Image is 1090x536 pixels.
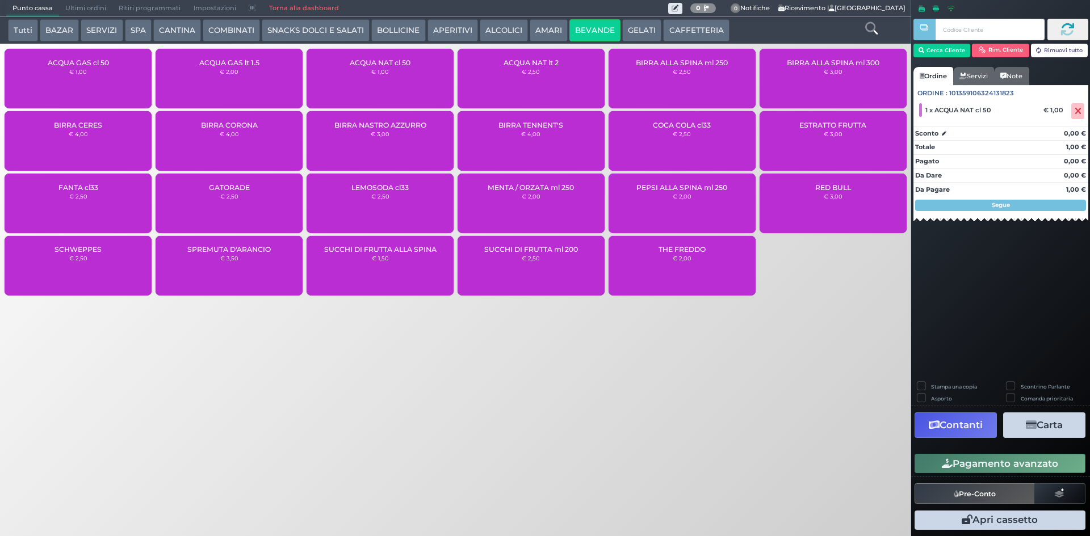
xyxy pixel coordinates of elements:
[484,245,578,254] span: SUCCHI DI FRUTTA ml 200
[994,67,1029,85] a: Note
[915,454,1085,473] button: Pagamento avanzato
[54,121,102,129] span: BIRRA CERES
[787,58,879,67] span: BIRRA ALLA SPINA ml 300
[220,255,238,261] small: € 3,50
[696,4,701,12] b: 0
[913,67,953,85] a: Ordine
[636,58,728,67] span: BIRRA ALLA SPINA ml 250
[653,121,711,129] span: COCA COLA cl33
[1042,106,1069,114] div: € 1,00
[925,106,991,114] span: 1 x ACQUA NAT cl 50
[8,19,38,42] button: Tutti
[673,130,691,137] small: € 2,50
[530,19,568,42] button: AMARI
[54,245,102,254] span: SCHWEPPES
[187,245,271,254] span: SPREMUTA D'ARANCIO
[1066,143,1086,151] strong: 1,00 €
[427,19,478,42] button: APERITIVI
[40,19,79,42] button: BAZAR
[350,58,410,67] span: ACQUA NAT cl 50
[81,19,123,42] button: SERVIZI
[153,19,201,42] button: CANTINA
[1064,129,1086,137] strong: 0,00 €
[59,1,112,16] span: Ultimi ordini
[220,68,238,75] small: € 2,00
[58,183,98,192] span: FANTA cl33
[972,44,1029,57] button: Rim. Cliente
[915,185,950,193] strong: Da Pagare
[209,183,250,192] span: GATORADE
[69,68,87,75] small: € 1,00
[522,193,540,200] small: € 2,00
[262,19,370,42] button: SNACKS DOLCI E SALATI
[125,19,152,42] button: SPA
[931,395,952,402] label: Asporto
[949,88,1014,98] span: 101359106324131823
[1031,44,1088,57] button: Rimuovi tutto
[673,68,691,75] small: € 2,50
[917,88,948,98] span: Ordine :
[1021,383,1070,390] label: Scontrino Parlante
[334,121,426,129] span: BIRRA NASTRO AZZURRO
[663,19,729,42] button: CAFFETTERIA
[372,255,389,261] small: € 1,50
[6,1,59,16] span: Punto cassa
[498,121,563,129] span: BIRRA TENNENT'S
[220,193,238,200] small: € 2,50
[915,157,939,165] strong: Pagato
[203,19,260,42] button: COMBINATI
[1003,412,1085,438] button: Carta
[371,68,389,75] small: € 1,00
[824,193,842,200] small: € 3,00
[480,19,528,42] button: ALCOLICI
[1066,185,1086,193] strong: 1,00 €
[953,67,994,85] a: Servizi
[799,121,866,129] span: ESTRATTO FRUTTA
[199,58,259,67] span: ACQUA GAS lt 1.5
[915,129,938,138] strong: Sconto
[569,19,621,42] button: BEVANDE
[521,130,540,137] small: € 4,00
[262,1,345,16] a: Torna alla dashboard
[371,19,425,42] button: BOLLICINE
[1064,157,1086,165] strong: 0,00 €
[992,201,1010,209] strong: Segue
[69,193,87,200] small: € 2,50
[1021,395,1073,402] label: Comanda prioritaria
[1064,171,1086,179] strong: 0,00 €
[915,171,942,179] strong: Da Dare
[371,130,389,137] small: € 3,00
[936,19,1044,40] input: Codice Cliente
[915,412,997,438] button: Contanti
[915,483,1035,504] button: Pre-Conto
[915,510,1085,530] button: Apri cassetto
[112,1,187,16] span: Ritiri programmati
[913,44,971,57] button: Cerca Cliente
[815,183,851,192] span: RED BULL
[371,193,389,200] small: € 2,50
[351,183,409,192] span: LEMOSODA cl33
[220,130,239,137] small: € 4,00
[522,255,540,261] small: € 2,50
[69,130,88,137] small: € 4,00
[673,193,691,200] small: € 2,00
[69,255,87,261] small: € 2,50
[915,143,935,151] strong: Totale
[659,245,706,254] span: THE FREDDO
[201,121,258,129] span: BIRRA CORONA
[931,383,977,390] label: Stampa una copia
[731,3,741,14] span: 0
[48,58,109,67] span: ACQUA GAS cl 50
[824,130,842,137] small: € 3,00
[673,255,691,261] small: € 2,00
[522,68,540,75] small: € 2,50
[504,58,559,67] span: ACQUA NAT lt 2
[622,19,661,42] button: GELATI
[324,245,437,254] span: SUCCHI DI FRUTTA ALLA SPINA
[488,183,574,192] span: MENTA / ORZATA ml 250
[824,68,842,75] small: € 3,00
[187,1,242,16] span: Impostazioni
[636,183,727,192] span: PEPSI ALLA SPINA ml 250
